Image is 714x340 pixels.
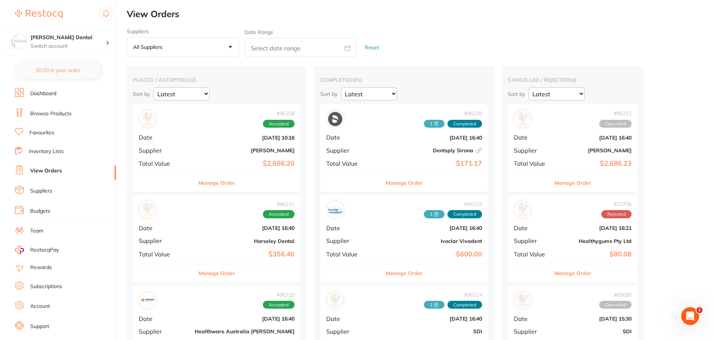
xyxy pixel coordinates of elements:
[195,238,295,244] b: Horseley Dental
[30,283,62,290] a: Subscriptions
[195,135,295,141] b: [DATE] 10:16
[508,77,638,83] h2: cancelled / rejected ( 4 )
[424,120,444,128] span: Received
[557,328,632,334] b: SDI
[141,203,155,217] img: Horseley Dental
[198,264,235,282] button: Manage Order
[326,225,376,231] span: Date
[30,264,52,271] a: Rewards
[447,120,482,128] span: Completed
[263,110,295,116] span: # 96258
[424,292,482,298] span: # 96214
[139,315,189,322] span: Date
[514,225,551,231] span: Date
[326,237,376,244] span: Supplier
[29,148,64,155] a: Inventory Lists
[447,301,482,309] span: Completed
[133,195,301,283] div: Horseley Dental#96211AcceptedDate[DATE] 16:40SupplierHorseley DentalTotal Value$356.40Manage Order
[139,237,189,244] span: Supplier
[30,110,72,118] a: Browse Products
[447,210,482,218] span: Completed
[30,208,50,215] a: Budgets
[31,34,106,41] h4: Hornsby Dental
[30,227,43,235] a: Team
[508,91,525,97] p: Sort by
[15,6,63,23] a: Restocq Logo
[514,160,551,167] span: Total Value
[320,91,337,97] p: Sort by
[30,323,49,330] a: Support
[326,315,376,322] span: Date
[195,160,295,168] b: $2,686.20
[382,160,482,168] b: $171.17
[15,246,24,254] img: RestocqPay
[195,316,295,322] b: [DATE] 16:40
[139,147,189,154] span: Supplier
[30,90,56,97] a: Dashboard
[362,38,381,57] button: Reset
[29,129,54,137] a: Favourites
[516,112,530,126] img: Henry Schein Halas
[263,292,295,298] span: # 96210
[30,303,50,310] a: Account
[424,210,444,218] span: Received
[514,251,551,258] span: Total Value
[424,301,444,309] span: Received
[30,167,62,175] a: View Orders
[139,134,189,141] span: Date
[599,301,632,309] span: Cancelled
[382,147,482,153] b: Dentsply Sirona
[30,246,59,254] span: RestocqPay
[382,250,482,258] b: $600.00
[139,251,189,258] span: Total Value
[133,91,150,97] p: Sort by
[382,238,482,244] b: Ivoclar Vivadent
[31,43,106,50] p: Switch account
[599,110,632,116] span: # 96212
[141,112,155,126] img: Henry Schein Halas
[195,225,295,231] b: [DATE] 16:40
[328,112,342,126] img: Dentsply Sirona
[326,328,376,335] span: Supplier
[557,147,632,153] b: [PERSON_NAME]
[245,29,273,35] label: Date Range
[382,225,482,231] b: [DATE] 16:40
[326,251,376,258] span: Total Value
[514,328,551,335] span: Supplier
[599,292,632,298] span: # 69690
[133,44,166,50] p: All suppliers
[195,328,295,334] b: Healthware Australia [PERSON_NAME]
[133,104,301,192] div: Henry Schein Halas#96258AcceptedDate[DATE] 10:16Supplier[PERSON_NAME]Total Value$2,686.20Manage O...
[514,134,551,141] span: Date
[139,225,189,231] span: Date
[386,174,423,192] button: Manage Order
[557,316,632,322] b: [DATE] 15:30
[557,135,632,141] b: [DATE] 16:40
[127,28,239,34] label: Suppliers
[328,293,342,308] img: SDI
[599,120,632,128] span: Cancelled
[514,147,551,154] span: Supplier
[263,210,295,218] span: Accepted
[554,174,591,192] button: Manage Order
[15,61,101,79] button: $0.00 in your order
[326,160,376,167] span: Total Value
[263,301,295,309] span: Accepted
[382,135,482,141] b: [DATE] 16:40
[15,10,63,19] img: Restocq Logo
[263,201,295,207] span: # 96211
[601,201,632,207] span: # 72726
[386,264,423,282] button: Manage Order
[424,110,482,116] span: # 96216
[516,203,530,217] img: Healthygums Pty Ltd
[601,210,632,218] span: Rejected
[198,174,235,192] button: Manage Order
[557,225,632,231] b: [DATE] 16:21
[139,328,189,335] span: Supplier
[195,250,295,258] b: $356.40
[133,77,301,83] h2: placed / accepted ( 12 )
[326,134,376,141] span: Date
[320,77,488,83] h2: completed ( 81 )
[195,147,295,153] b: [PERSON_NAME]
[514,237,551,244] span: Supplier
